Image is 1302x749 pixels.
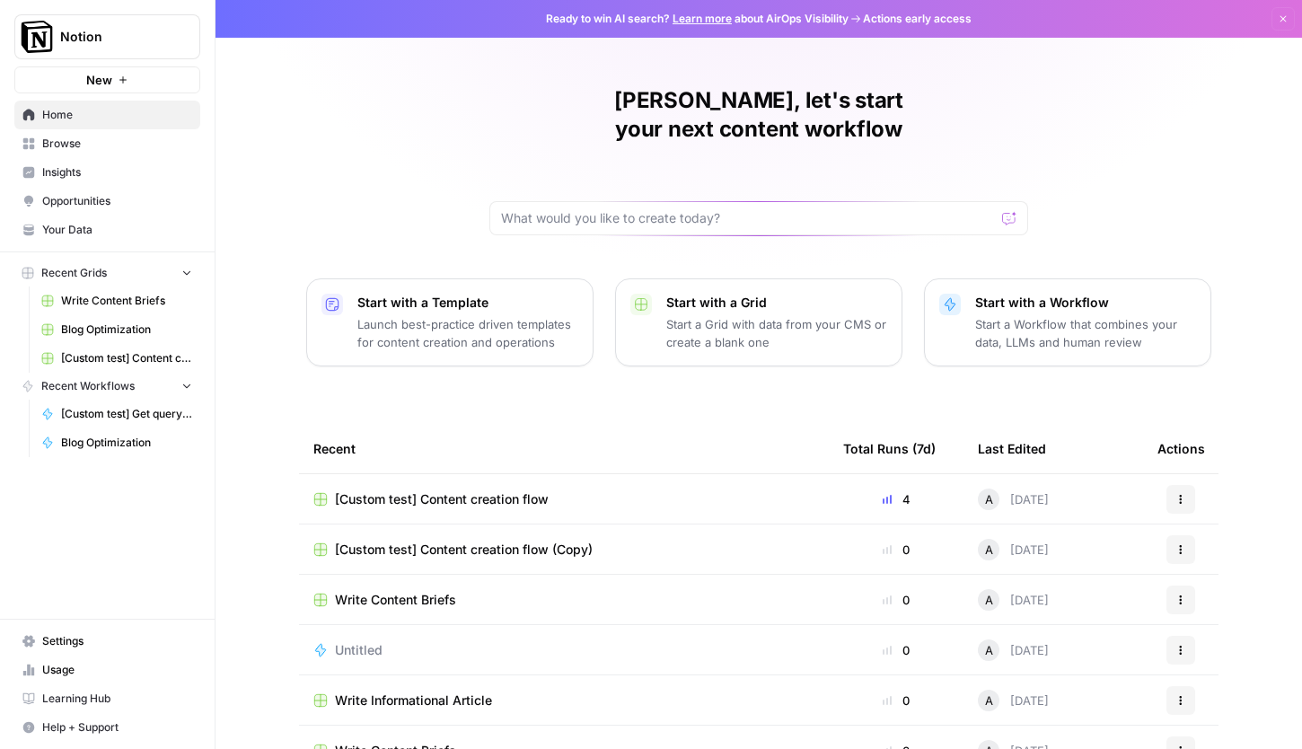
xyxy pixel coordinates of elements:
a: Usage [14,656,200,684]
a: Blog Optimization [33,428,200,457]
button: Start with a GridStart a Grid with data from your CMS or create a blank one [615,278,902,366]
p: Start with a Template [357,294,578,312]
div: Last Edited [978,424,1046,473]
a: Your Data [14,216,200,244]
div: [DATE] [978,589,1049,611]
p: Start with a Workflow [975,294,1196,312]
a: Write Content Briefs [313,591,814,609]
span: Write Content Briefs [61,293,192,309]
div: Total Runs (7d) [843,424,936,473]
a: Settings [14,627,200,656]
span: Notion [60,28,169,46]
a: Untitled [313,641,814,659]
span: Untitled [335,641,383,659]
span: Write Informational Article [335,692,492,709]
a: Learn more [673,12,732,25]
a: [Custom test] Get query fanout from topic [33,400,200,428]
img: Notion Logo [21,21,53,53]
span: [Custom test] Content creation flow (Copy) [335,541,593,559]
a: Write Content Briefs [33,286,200,315]
div: Recent [313,424,814,473]
span: Home [42,107,192,123]
button: Start with a WorkflowStart a Workflow that combines your data, LLMs and human review [924,278,1211,366]
input: What would you like to create today? [501,209,995,227]
p: Start a Workflow that combines your data, LLMs and human review [975,315,1196,351]
button: Help + Support [14,713,200,742]
a: Opportunities [14,187,200,216]
span: [Custom test] Get query fanout from topic [61,406,192,422]
button: Start with a TemplateLaunch best-practice driven templates for content creation and operations [306,278,594,366]
a: Blog Optimization [33,315,200,344]
div: [DATE] [978,639,1049,661]
span: Usage [42,662,192,678]
span: Settings [42,633,192,649]
span: Actions early access [863,11,972,27]
p: Start a Grid with data from your CMS or create a blank one [666,315,887,351]
div: [DATE] [978,690,1049,711]
button: Workspace: Notion [14,14,200,59]
a: [Custom test] Content creation flow (Copy) [313,541,814,559]
p: Launch best-practice driven templates for content creation and operations [357,315,578,351]
span: Browse [42,136,192,152]
span: [Custom test] Content creation flow [61,350,192,366]
h1: [PERSON_NAME], let's start your next content workflow [489,86,1028,144]
div: Actions [1157,424,1205,473]
span: Opportunities [42,193,192,209]
span: Learning Hub [42,691,192,707]
div: [DATE] [978,539,1049,560]
button: Recent Grids [14,260,200,286]
span: A [985,490,993,508]
a: Insights [14,158,200,187]
span: A [985,541,993,559]
span: Recent Workflows [41,378,135,394]
p: Start with a Grid [666,294,887,312]
div: 0 [843,641,949,659]
a: [Custom test] Content creation flow [313,490,814,508]
span: Recent Grids [41,265,107,281]
span: New [86,71,112,89]
button: New [14,66,200,93]
span: Insights [42,164,192,181]
span: Blog Optimization [61,435,192,451]
a: Home [14,101,200,129]
a: Write Informational Article [313,692,814,709]
span: Your Data [42,222,192,238]
button: Recent Workflows [14,373,200,400]
div: 0 [843,591,949,609]
a: Learning Hub [14,684,200,713]
div: 4 [843,490,949,508]
span: Blog Optimization [61,322,192,338]
span: A [985,591,993,609]
span: Help + Support [42,719,192,736]
span: A [985,641,993,659]
div: 0 [843,541,949,559]
div: 0 [843,692,949,709]
span: Ready to win AI search? about AirOps Visibility [546,11,849,27]
span: A [985,692,993,709]
span: [Custom test] Content creation flow [335,490,549,508]
div: [DATE] [978,489,1049,510]
a: [Custom test] Content creation flow [33,344,200,373]
a: Browse [14,129,200,158]
span: Write Content Briefs [335,591,456,609]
